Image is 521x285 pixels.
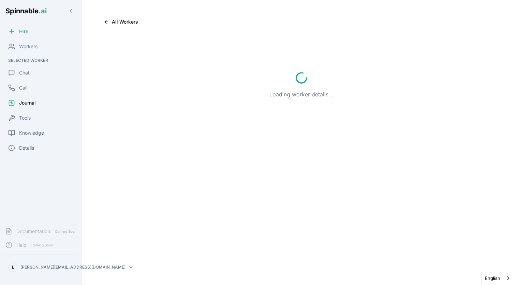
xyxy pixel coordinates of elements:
[12,264,14,270] span: L
[29,242,55,248] span: Coming Soon
[269,90,333,98] p: Loading worker details...
[16,242,27,248] span: Help
[98,16,144,27] button: All Workers
[16,228,50,235] span: Documentation
[481,272,514,285] a: English
[3,56,79,65] div: Selected Worker
[5,7,47,15] span: Spinnable
[5,260,76,274] button: L[PERSON_NAME][EMAIL_ADDRESS][DOMAIN_NAME]
[19,84,27,91] span: Call
[19,130,44,136] span: Knowledge
[481,272,514,285] div: Language
[20,264,125,270] p: [PERSON_NAME][EMAIL_ADDRESS][DOMAIN_NAME]
[19,114,31,121] span: Tools
[19,43,38,50] span: Workers
[19,145,34,151] span: Details
[481,272,514,285] aside: Language selected: English
[19,99,36,106] span: Journal
[19,69,30,76] span: Chat
[19,28,28,35] span: Hire
[39,7,47,15] span: .ai
[53,228,78,235] span: Coming Soon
